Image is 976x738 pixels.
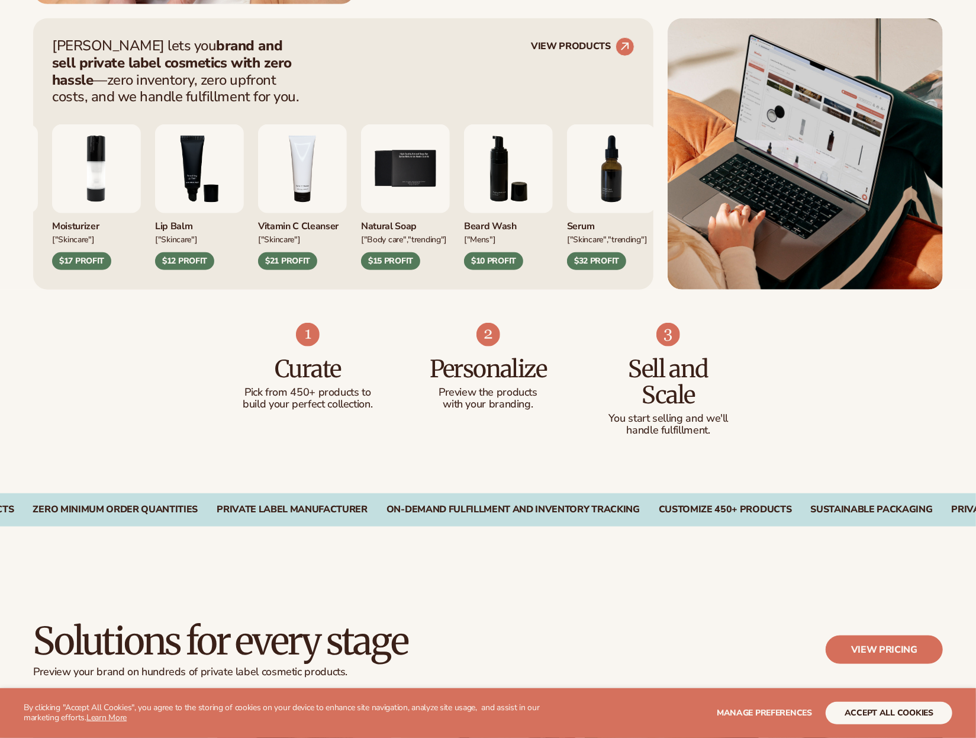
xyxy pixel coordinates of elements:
div: $17 PROFIT [52,252,111,270]
img: Collagen and retinol serum. [567,124,656,213]
div: Zero Minimum Order Quantities [33,504,198,515]
div: ["SKINCARE"] [155,233,244,245]
div: 2 / 9 [52,124,141,270]
img: Foaming beard wash. [464,124,553,213]
h3: Curate [241,356,375,382]
div: ["SKINCARE","TRENDING"] [567,233,656,245]
h3: Personalize [421,356,555,382]
div: $32 PROFIT [567,252,626,270]
div: Serum [567,213,656,233]
div: PRIVATE LABEL MANUFACTURER [217,504,368,515]
div: ["Skincare"] [258,233,347,245]
div: Vitamin C Cleanser [258,213,347,233]
p: handle fulfillment. [602,425,735,437]
a: VIEW PRODUCTS [531,37,634,56]
p: Preview the products [421,387,555,399]
div: 5 / 9 [361,124,450,270]
span: Manage preferences [717,707,812,718]
p: with your branding. [421,399,555,410]
div: Beard Wash [464,213,553,233]
div: ["SKINCARE"] [52,233,141,245]
a: Learn More [86,712,127,723]
button: Manage preferences [717,702,812,724]
a: View pricing [826,636,943,664]
p: Pick from 450+ products to build your perfect collection. [241,387,375,410]
img: Smoothing lip balm. [155,124,244,213]
div: $21 PROFIT [258,252,317,270]
div: On-Demand Fulfillment and Inventory Tracking [386,504,640,515]
div: Moisturizer [52,213,141,233]
p: You start selling and we'll [602,413,735,425]
div: CUSTOMIZE 450+ PRODUCTS [659,504,792,515]
h3: Sell and Scale [602,356,735,408]
img: Moisturizing lotion. [52,124,141,213]
div: 3 / 9 [155,124,244,270]
div: $10 PROFIT [464,252,523,270]
div: 6 / 9 [464,124,553,270]
p: [PERSON_NAME] lets you —zero inventory, zero upfront costs, and we handle fulfillment for you. [52,37,307,105]
img: Nature bar of soap. [361,124,450,213]
div: 4 / 9 [258,124,347,270]
button: accept all cookies [826,702,952,724]
div: SUSTAINABLE PACKAGING [810,504,932,515]
p: Preview your brand on hundreds of private label cosmetic products. [33,666,408,679]
div: Natural Soap [361,213,450,233]
strong: brand and sell private label cosmetics with zero hassle [52,36,292,89]
img: Shopify Image 5 [668,18,943,290]
div: ["BODY Care","TRENDING"] [361,233,450,245]
img: Vitamin c cleanser. [258,124,347,213]
div: 7 / 9 [567,124,656,270]
p: By clicking "Accept All Cookies", you agree to the storing of cookies on your device to enhance s... [24,703,563,723]
img: Shopify Image 7 [296,323,320,346]
div: $15 PROFIT [361,252,420,270]
img: Shopify Image 9 [656,323,680,346]
h2: Solutions for every stage [33,621,408,661]
div: $12 PROFIT [155,252,214,270]
div: ["mens"] [464,233,553,245]
img: Shopify Image 8 [476,323,500,346]
div: Lip Balm [155,213,244,233]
